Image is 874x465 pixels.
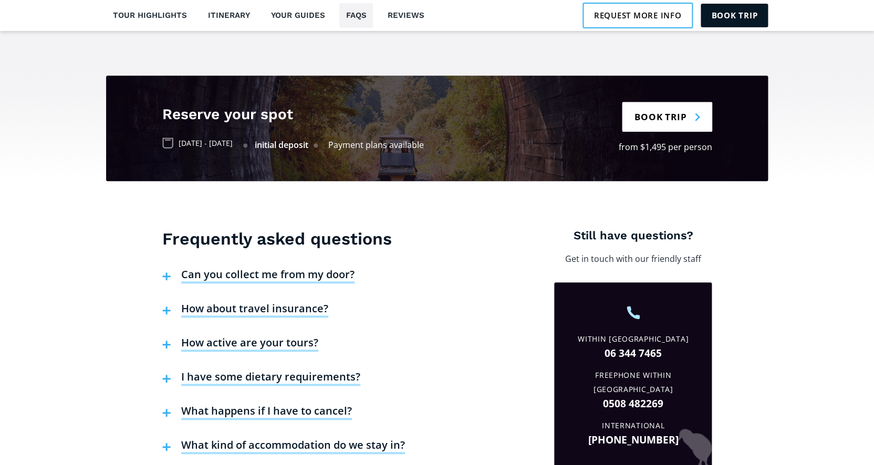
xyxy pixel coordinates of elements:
a: FAQs [339,3,373,28]
h4: How about travel insurance? [181,302,328,318]
h4: Still have questions? [554,228,712,244]
h4: I have some dietary requirements? [181,370,360,386]
div: Payment plans available [328,138,424,153]
a: Itinerary [201,3,256,28]
button: What kind of accommodation do we stay in? [157,430,410,464]
a: Request more info [582,3,693,28]
a: Your guides [264,3,331,28]
div: Freephone Within [GEOGRAPHIC_DATA] [562,368,704,397]
h4: Reserve your spot [162,104,595,124]
h4: What happens if I have to cancel? [181,404,352,420]
button: How about travel insurance? [157,294,334,328]
a: Reviews [381,3,431,28]
a: [PHONE_NUMBER] [562,433,704,447]
div: per person [668,140,712,155]
div: [DATE] - [DATE] [179,139,233,148]
h4: What kind of accommodation do we stay in? [181,438,405,454]
a: Book trip [701,4,768,27]
div: from [619,140,638,155]
h4: How active are your tours? [181,336,318,352]
p: Get in touch with our friendly staff [554,251,712,267]
div: initial deposit [255,139,308,151]
div: Within [GEOGRAPHIC_DATA] [562,332,704,346]
h4: Can you collect me from my door? [181,268,355,283]
button: I have some dietary requirements? [157,362,366,396]
a: Book trip [622,102,712,132]
div: International [562,419,704,433]
h3: Frequently asked questions [162,228,488,249]
div: $1,495 [640,140,666,155]
a: 06 344 7465 [562,346,704,361]
button: What happens if I have to cancel? [157,396,357,430]
button: Can you collect me from my door? [157,260,360,294]
button: How active are your tours? [157,328,324,362]
a: 0508 482269 [562,397,704,411]
a: Tour highlights [106,3,193,28]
